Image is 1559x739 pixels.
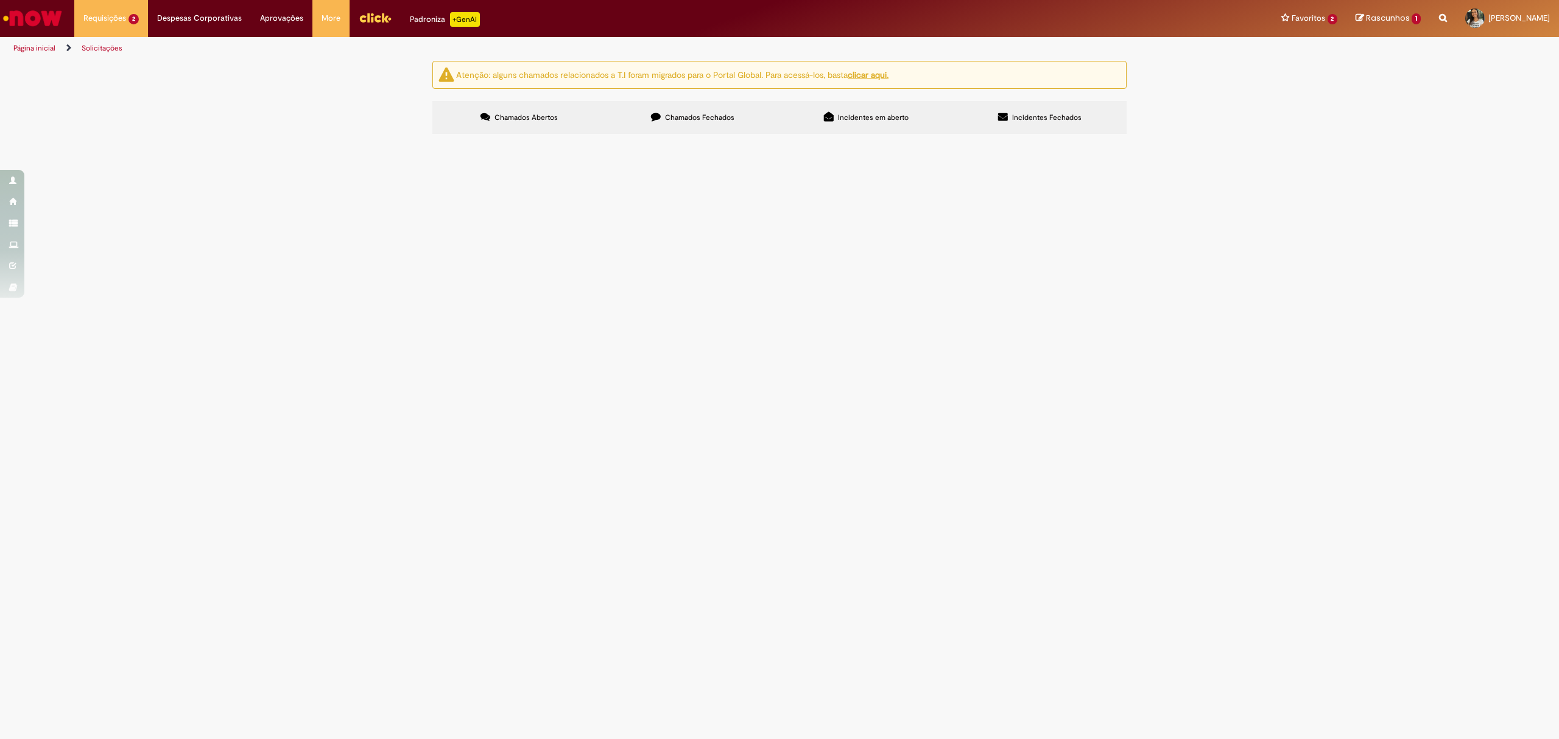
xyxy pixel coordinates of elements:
[1328,14,1338,24] span: 2
[665,113,734,122] span: Chamados Fechados
[1,6,64,30] img: ServiceNow
[1292,12,1325,24] span: Favoritos
[1012,113,1082,122] span: Incidentes Fechados
[322,12,340,24] span: More
[838,113,909,122] span: Incidentes em aberto
[1488,13,1550,23] span: [PERSON_NAME]
[128,14,139,24] span: 2
[359,9,392,27] img: click_logo_yellow_360x200.png
[260,12,303,24] span: Aprovações
[82,43,122,53] a: Solicitações
[456,69,889,80] ng-bind-html: Atenção: alguns chamados relacionados a T.I foram migrados para o Portal Global. Para acessá-los,...
[157,12,242,24] span: Despesas Corporativas
[410,12,480,27] div: Padroniza
[9,37,1030,60] ul: Trilhas de página
[1412,13,1421,24] span: 1
[450,12,480,27] p: +GenAi
[848,69,889,80] a: clicar aqui.
[494,113,558,122] span: Chamados Abertos
[13,43,55,53] a: Página inicial
[1366,12,1410,24] span: Rascunhos
[83,12,126,24] span: Requisições
[1356,13,1421,24] a: Rascunhos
